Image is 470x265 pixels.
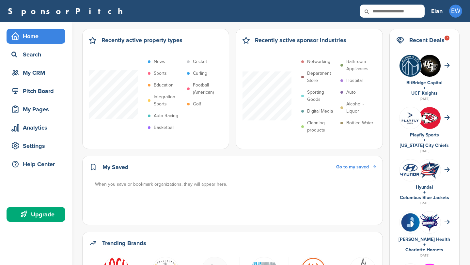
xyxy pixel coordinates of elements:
div: [DATE] [396,200,453,206]
p: Cricket [193,58,207,65]
div: Home [10,30,65,42]
p: Golf [193,101,201,108]
img: Cap rx logo [399,211,421,233]
p: Football (American) [193,82,223,96]
a: Playfly Sports [410,132,439,138]
div: [DATE] [396,96,453,102]
a: + [423,137,426,143]
h3: Elan [431,7,443,16]
a: + [423,242,426,247]
p: Cleaning products [307,119,337,134]
a: Settings [7,138,65,153]
a: Columbus Blue Jackets [400,195,449,200]
a: Help Center [7,157,65,172]
a: Go to my saved [336,164,376,171]
p: Department Store [307,70,337,84]
div: My Pages [10,103,65,115]
img: Vytwwxfl 400x400 [399,55,421,77]
h2: My Saved [102,163,129,172]
a: Pitch Board [7,84,65,99]
a: My CRM [7,65,65,80]
p: Bathroom Appliances [346,58,376,72]
h2: Recently active sponsor industries [255,36,346,45]
p: Auto [346,89,356,96]
div: 7 [445,36,449,40]
p: Networking [307,58,330,65]
p: Sports [154,70,167,77]
div: Search [10,49,65,60]
a: + [423,190,426,195]
p: Alcohol - Liquor [346,101,376,115]
img: Open uri20141112 64162 6w5wq4?1415811489 [419,161,441,179]
a: + [423,85,426,91]
div: Help Center [10,158,65,170]
span: Go to my saved [336,164,369,170]
img: Tardm8ao 400x400 [419,55,441,77]
a: Elan [431,4,443,18]
p: Auto Racing [154,112,178,119]
p: News [154,58,165,65]
span: EW [449,5,462,18]
a: Analytics [7,120,65,135]
p: Education [154,82,174,89]
div: When you save or bookmark organizations, they will appear here. [95,181,377,188]
img: Tbqh4hox 400x400 [419,107,441,129]
p: Hospital [346,77,363,84]
p: Sporting Goods [307,89,337,103]
a: My Pages [7,102,65,117]
div: Pitch Board [10,85,65,97]
a: SponsorPitch [8,7,127,15]
a: [PERSON_NAME] Health [399,237,450,242]
div: [DATE] [396,148,453,154]
div: Settings [10,140,65,152]
a: Home [7,29,65,44]
a: Search [7,47,65,62]
div: My CRM [10,67,65,79]
a: BitBridge Capital [406,80,443,86]
p: Bottled Water [346,119,373,127]
div: Analytics [10,122,65,133]
img: Open uri20141112 64162 gkv2an?1415811476 [419,212,441,233]
a: [US_STATE] City Chiefs [400,143,449,148]
p: Digital Media [307,108,333,115]
img: P2pgsm4u 400x400 [399,107,421,129]
img: Screen shot 2016 08 15 at 1.23.01 pm [399,163,421,177]
div: Upgrade [10,209,65,220]
p: Basketball [154,124,174,131]
a: Charlotte Hornets [405,247,443,253]
h2: Recently active property types [102,36,182,45]
a: UCF Knights [411,90,438,96]
h2: Recent Deals [409,36,445,45]
p: Integration - Sports [154,93,184,108]
p: Curling [193,70,207,77]
div: [DATE] [396,253,453,258]
a: Hyundai [416,184,433,190]
h2: Trending Brands [102,239,146,248]
a: Upgrade [7,207,65,222]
